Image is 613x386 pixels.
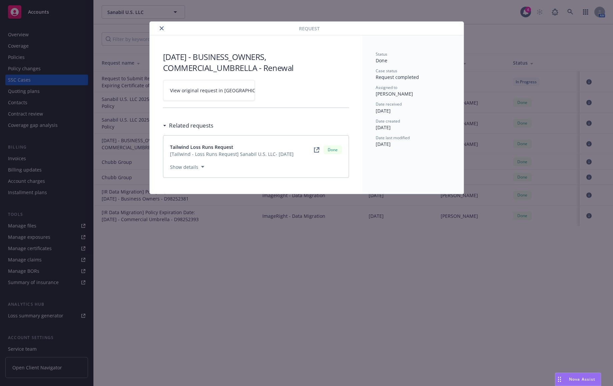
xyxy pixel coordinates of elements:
span: Request completed [376,74,419,80]
h3: Related requests [169,121,213,130]
span: Nova Assist [569,376,595,382]
span: Date created [376,118,400,124]
button: Show details [167,163,207,171]
span: Date last modified [376,135,410,141]
span: [DATE] [376,108,391,114]
span: [DATE] [376,124,391,131]
span: [PERSON_NAME] [376,91,413,97]
h3: [DATE] - BUSINESS_OWNERS, COMMERCIAL_UMBRELLA - Renewal [163,51,349,73]
span: Assigned to [376,85,397,90]
span: Case status [376,68,397,74]
span: [DATE] [376,141,391,147]
button: Nova Assist [555,373,601,386]
span: Date received [376,101,402,107]
a: Tailwind Loss Runs Request [170,144,294,151]
span: [Tailwind - Loss Runs Request] Sanabil U.S. LLC- [DATE] [170,151,294,158]
span: Status [376,51,387,57]
span: Request [299,25,320,32]
div: Related requests [163,121,213,130]
a: View original request in [GEOGRAPHIC_DATA] [163,80,255,101]
span: Done [326,147,339,153]
button: close [158,24,166,32]
span: Done [376,57,387,64]
span: View original request in [GEOGRAPHIC_DATA] [170,87,271,94]
div: Drag to move [555,373,564,386]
